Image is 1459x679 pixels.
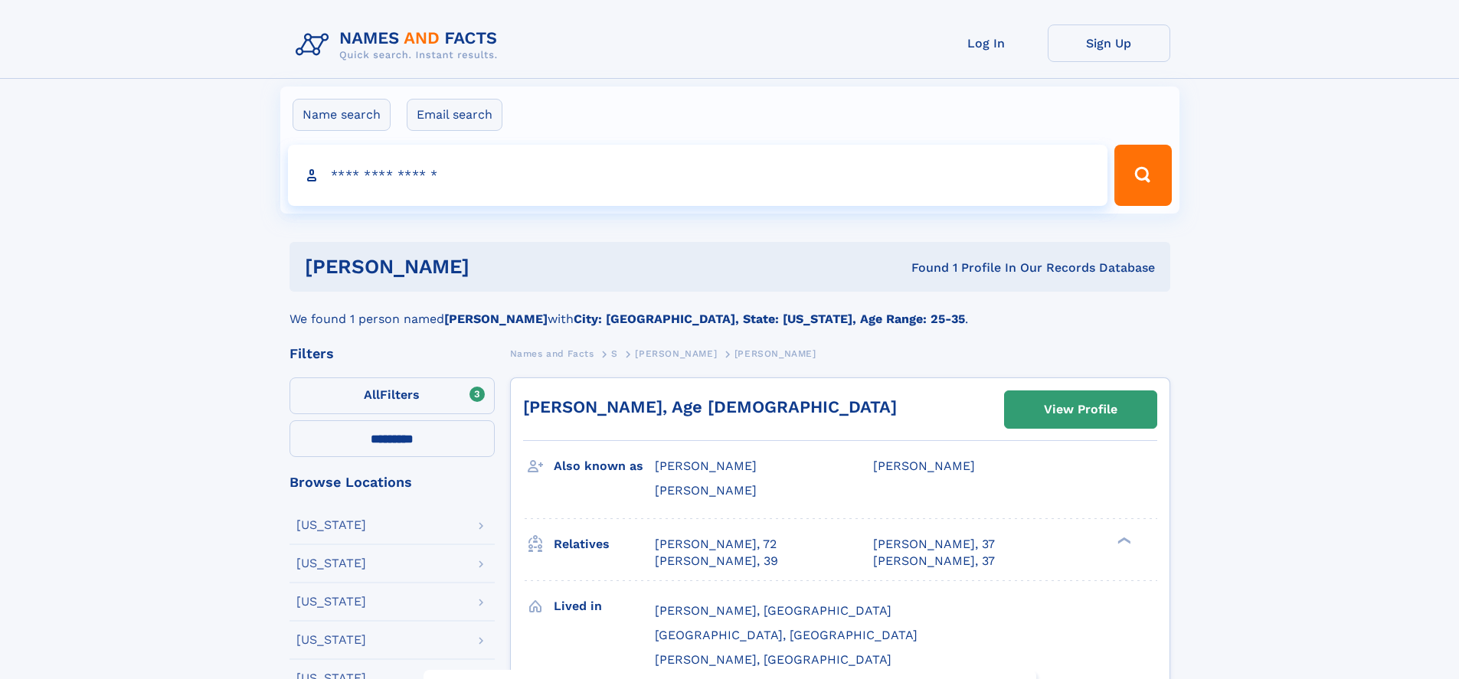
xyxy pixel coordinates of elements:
[925,24,1048,62] a: Log In
[407,99,502,131] label: Email search
[655,603,891,618] span: [PERSON_NAME], [GEOGRAPHIC_DATA]
[444,312,548,326] b: [PERSON_NAME]
[1114,535,1132,545] div: ❯
[655,652,891,667] span: [PERSON_NAME], [GEOGRAPHIC_DATA]
[290,24,510,66] img: Logo Names and Facts
[290,292,1170,328] div: We found 1 person named with .
[296,519,366,531] div: [US_STATE]
[655,553,778,570] a: [PERSON_NAME], 39
[364,387,380,402] span: All
[290,377,495,414] label: Filters
[290,475,495,489] div: Browse Locations
[554,531,655,557] h3: Relatives
[655,536,777,553] a: [PERSON_NAME], 72
[635,344,717,363] a: [PERSON_NAME]
[655,483,757,498] span: [PERSON_NAME]
[523,397,897,416] a: [PERSON_NAME], Age [DEMOGRAPHIC_DATA]
[873,553,995,570] a: [PERSON_NAME], 37
[296,596,366,608] div: [US_STATE]
[690,260,1155,276] div: Found 1 Profile In Our Records Database
[873,536,995,553] a: [PERSON_NAME], 37
[1048,24,1170,62] a: Sign Up
[1044,392,1117,427] div: View Profile
[305,257,691,276] h1: [PERSON_NAME]
[1005,391,1156,428] a: View Profile
[296,634,366,646] div: [US_STATE]
[734,348,816,359] span: [PERSON_NAME]
[510,344,594,363] a: Names and Facts
[293,99,391,131] label: Name search
[288,145,1108,206] input: search input
[655,628,918,642] span: [GEOGRAPHIC_DATA], [GEOGRAPHIC_DATA]
[290,347,495,361] div: Filters
[574,312,965,326] b: City: [GEOGRAPHIC_DATA], State: [US_STATE], Age Range: 25-35
[873,459,975,473] span: [PERSON_NAME]
[611,344,618,363] a: S
[611,348,618,359] span: S
[554,453,655,479] h3: Also known as
[1114,145,1171,206] button: Search Button
[554,593,655,619] h3: Lived in
[635,348,717,359] span: [PERSON_NAME]
[296,557,366,570] div: [US_STATE]
[655,459,757,473] span: [PERSON_NAME]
